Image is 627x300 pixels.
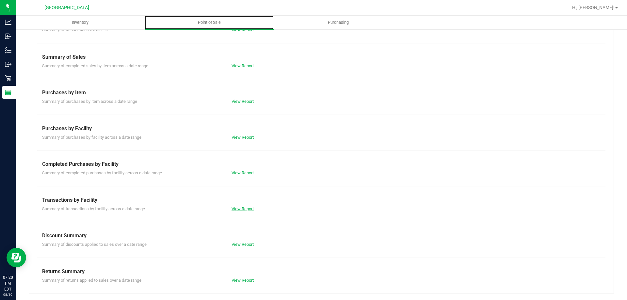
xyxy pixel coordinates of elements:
a: View Report [232,278,254,283]
a: Inventory [16,16,145,29]
a: Purchasing [274,16,403,29]
span: [GEOGRAPHIC_DATA] [44,5,89,10]
div: Discount Summary [42,232,601,240]
div: Purchases by Facility [42,125,601,133]
span: Purchasing [319,20,358,25]
inline-svg: Inventory [5,47,11,54]
div: Summary of Sales [42,53,601,61]
p: 08/19 [3,292,13,297]
span: Summary of purchases by facility across a date range [42,135,141,140]
span: Summary of purchases by item across a date range [42,99,137,104]
div: Transactions by Facility [42,196,601,204]
a: View Report [232,170,254,175]
inline-svg: Inbound [5,33,11,39]
span: Summary of discounts applied to sales over a date range [42,242,147,247]
span: Point of Sale [189,20,230,25]
a: View Report [232,242,254,247]
p: 07:20 PM EDT [3,275,13,292]
div: Returns Summary [42,268,601,276]
inline-svg: Reports [5,89,11,96]
a: View Report [232,63,254,68]
div: Purchases by Item [42,89,601,97]
a: View Report [232,206,254,211]
inline-svg: Retail [5,75,11,82]
a: View Report [232,135,254,140]
div: Completed Purchases by Facility [42,160,601,168]
span: Summary of returns applied to sales over a date range [42,278,141,283]
iframe: Resource center [7,248,26,267]
span: Summary of completed purchases by facility across a date range [42,170,162,175]
span: Hi, [PERSON_NAME]! [572,5,615,10]
a: Point of Sale [145,16,274,29]
span: Summary of completed sales by item across a date range [42,63,148,68]
inline-svg: Analytics [5,19,11,25]
span: Summary of transactions by facility across a date range [42,206,145,211]
span: Inventory [63,20,97,25]
span: Summary of transactions for all tills [42,27,108,32]
inline-svg: Outbound [5,61,11,68]
a: View Report [232,99,254,104]
a: View Report [232,27,254,32]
